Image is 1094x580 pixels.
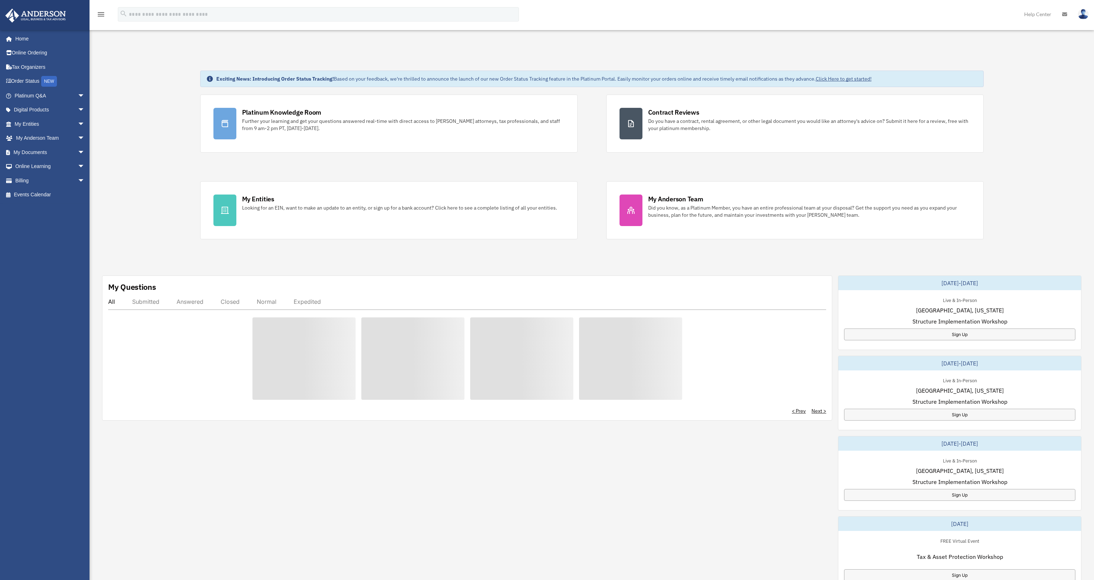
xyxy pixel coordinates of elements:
a: Contract Reviews Do you have a contract, rental agreement, or other legal document you would like... [606,95,984,153]
a: My Entitiesarrow_drop_down [5,117,96,131]
a: menu [97,13,105,19]
img: User Pic [1078,9,1089,19]
a: Platinum Knowledge Room Further your learning and get your questions answered real-time with dire... [200,95,578,153]
div: Based on your feedback, we're thrilled to announce the launch of our new Order Status Tracking fe... [216,75,872,82]
a: My Anderson Team Did you know, as a Platinum Member, you have an entire professional team at your... [606,181,984,239]
span: arrow_drop_down [78,103,92,118]
a: Sign Up [844,489,1075,501]
div: [DATE]-[DATE] [838,356,1081,370]
a: Home [5,32,92,46]
span: arrow_drop_down [78,145,92,160]
div: Live & In-Person [937,296,983,303]
div: All [108,298,115,305]
span: arrow_drop_down [78,173,92,188]
a: Online Learningarrow_drop_down [5,159,96,174]
a: My Entities Looking for an EIN, want to make an update to an entity, or sign up for a bank accoun... [200,181,578,239]
a: Online Ordering [5,46,96,60]
div: My Anderson Team [648,195,703,203]
div: NEW [41,76,57,87]
span: arrow_drop_down [78,131,92,146]
span: arrow_drop_down [78,117,92,131]
a: Platinum Q&Aarrow_drop_down [5,88,96,103]
a: Sign Up [844,329,1075,340]
div: Normal [257,298,276,305]
div: Did you know, as a Platinum Member, you have an entire professional team at your disposal? Get th... [648,204,970,219]
a: Next > [811,407,826,414]
div: [DATE]-[DATE] [838,436,1081,451]
div: Submitted [132,298,159,305]
span: arrow_drop_down [78,159,92,174]
img: Anderson Advisors Platinum Portal [3,9,68,23]
span: [GEOGRAPHIC_DATA], [US_STATE] [916,306,1004,315]
span: Structure Implementation Workshop [912,397,1007,406]
span: Tax & Asset Protection Workshop [917,552,1003,561]
div: Contract Reviews [648,108,699,117]
div: Closed [221,298,240,305]
a: My Documentsarrow_drop_down [5,145,96,159]
div: FREE Virtual Event [935,537,985,544]
span: [GEOGRAPHIC_DATA], [US_STATE] [916,386,1004,395]
div: My Entities [242,195,274,203]
div: Platinum Knowledge Room [242,108,322,117]
div: [DATE] [838,517,1081,531]
a: Digital Productsarrow_drop_down [5,103,96,117]
div: My Questions [108,282,156,292]
div: Live & In-Person [937,376,983,384]
div: [DATE]-[DATE] [838,276,1081,290]
div: Looking for an EIN, want to make an update to an entity, or sign up for a bank account? Click her... [242,204,557,211]
a: Sign Up [844,409,1075,421]
div: Expedited [294,298,321,305]
span: [GEOGRAPHIC_DATA], [US_STATE] [916,466,1004,475]
a: Billingarrow_drop_down [5,173,96,188]
span: Structure Implementation Workshop [912,317,1007,326]
a: Click Here to get started! [816,76,872,82]
span: arrow_drop_down [78,88,92,103]
i: search [120,10,127,18]
a: < Prev [792,407,806,414]
a: Events Calendar [5,188,96,202]
div: Do you have a contract, rental agreement, or other legal document you would like an attorney's ad... [648,118,970,132]
div: Answered [177,298,203,305]
i: menu [97,10,105,19]
strong: Exciting News: Introducing Order Status Tracking! [216,76,334,82]
a: Order StatusNEW [5,74,96,89]
a: Tax Organizers [5,60,96,74]
span: Structure Implementation Workshop [912,478,1007,486]
a: My Anderson Teamarrow_drop_down [5,131,96,145]
div: Live & In-Person [937,456,983,464]
div: Further your learning and get your questions answered real-time with direct access to [PERSON_NAM... [242,118,564,132]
